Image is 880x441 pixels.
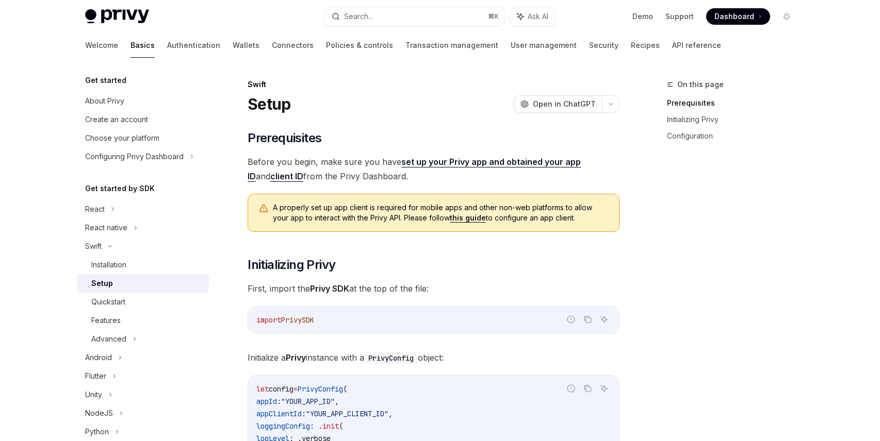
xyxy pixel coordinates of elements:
[533,99,596,109] span: Open in ChatGPT
[269,384,294,394] span: config
[450,213,486,223] a: this guide
[85,132,159,144] div: Choose your platform
[306,409,388,418] span: "YOUR_APP_CLIENT_ID"
[322,421,339,431] span: init
[248,155,620,183] span: Before you begin, make sure you have and from the Privy Dashboard.
[597,313,611,326] button: Ask AI
[344,10,373,23] div: Search...
[256,397,277,406] span: appId
[343,384,347,394] span: (
[85,407,113,419] div: NodeJS
[270,171,303,182] a: client ID
[511,33,577,58] a: User management
[85,388,102,401] div: Unity
[91,314,121,327] div: Features
[632,11,653,22] a: Demo
[324,7,505,26] button: Search...⌘K
[77,110,209,129] a: Create an account
[167,33,220,58] a: Authentication
[589,33,618,58] a: Security
[85,74,126,87] h5: Get started
[298,384,343,394] span: PrivyConfig
[85,113,148,126] div: Create an account
[339,421,343,431] span: (
[85,95,124,107] div: About Privy
[248,350,620,365] span: Initialize a instance with a object:
[294,384,298,394] span: =
[256,315,281,325] span: import
[85,182,155,195] h5: Get started by SDK
[85,370,106,382] div: Flutter
[564,313,578,326] button: Report incorrect code
[714,11,754,22] span: Dashboard
[248,257,335,273] span: Initializing Privy
[85,240,102,252] div: Swift
[326,33,393,58] a: Policies & controls
[665,11,694,22] a: Support
[85,33,118,58] a: Welcome
[248,130,321,146] span: Prerequisites
[77,293,209,311] a: Quickstart
[281,315,314,325] span: PrivySDK
[667,95,803,111] a: Prerequisites
[335,397,339,406] span: ,
[672,33,721,58] a: API reference
[488,12,499,21] span: ⌘ K
[85,222,127,234] div: React native
[91,333,126,345] div: Advanced
[277,397,281,406] span: :
[631,33,660,58] a: Recipes
[286,352,306,363] strong: Privy
[91,296,125,308] div: Quickstart
[77,92,209,110] a: About Privy
[131,33,155,58] a: Basics
[388,409,393,418] span: ,
[258,203,269,214] svg: Warning
[597,382,611,395] button: Ask AI
[85,426,109,438] div: Python
[667,128,803,144] a: Configuration
[272,33,314,58] a: Connectors
[310,283,349,294] strong: Privy SDK
[281,397,335,406] span: "YOUR_APP_ID"
[528,11,548,22] span: Ask AI
[77,256,209,274] a: Installation
[248,157,581,182] a: set up your Privy app and obtained your app ID
[564,382,578,395] button: Report incorrect code
[85,9,149,24] img: light logo
[667,111,803,128] a: Initializing Privy
[706,8,770,25] a: Dashboard
[256,409,302,418] span: appClientId
[248,281,620,296] span: First, import the at the top of the file:
[778,8,795,25] button: Toggle dark mode
[85,203,105,215] div: React
[91,277,113,290] div: Setup
[256,384,269,394] span: let
[581,313,594,326] button: Copy the contents from the code block
[248,79,620,90] div: Swift
[91,259,126,271] div: Installation
[77,311,209,330] a: Features
[302,409,306,418] span: :
[364,352,418,364] code: PrivyConfig
[85,351,112,364] div: Android
[77,129,209,147] a: Choose your platform
[405,33,498,58] a: Transaction management
[273,202,609,223] span: A properly set up app client is required for mobile apps and other non-web platforms to allow you...
[248,95,290,113] h1: Setup
[510,7,556,26] button: Ask AI
[581,382,594,395] button: Copy the contents from the code block
[256,421,310,431] span: loggingConfig
[85,150,184,163] div: Configuring Privy Dashboard
[233,33,259,58] a: Wallets
[77,274,209,293] a: Setup
[310,421,322,431] span: : .
[677,78,724,91] span: On this page
[514,95,602,113] button: Open in ChatGPT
